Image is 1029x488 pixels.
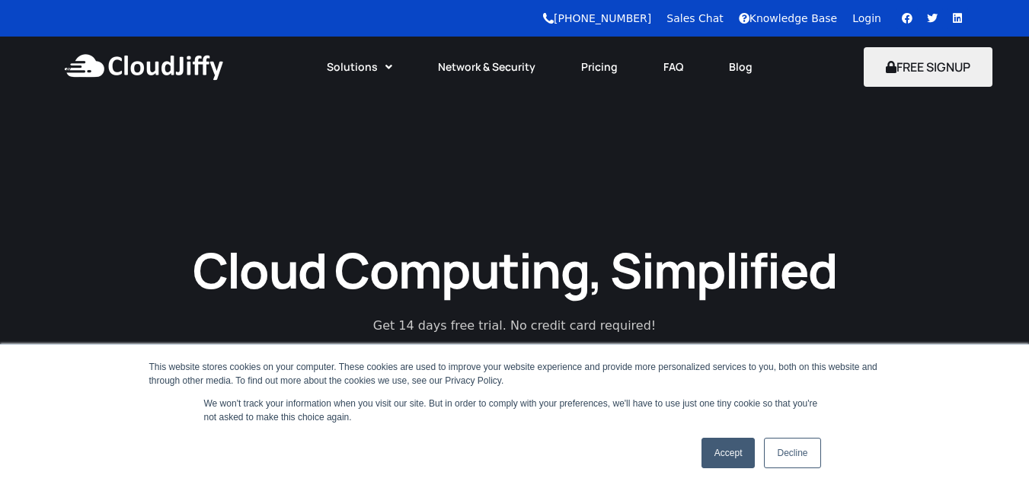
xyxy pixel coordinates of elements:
a: FREE SIGNUP [864,59,992,75]
a: Solutions [304,50,415,84]
p: Get 14 days free trial. No credit card required! [305,317,724,335]
h1: Cloud Computing, Simplified [172,238,858,301]
a: Pricing [558,50,641,84]
a: Decline [764,438,820,468]
a: Network & Security [415,50,558,84]
a: [PHONE_NUMBER] [543,12,651,24]
button: FREE SIGNUP [864,47,992,87]
a: FAQ [641,50,706,84]
a: Accept [701,438,756,468]
a: Blog [706,50,775,84]
p: We won't track your information when you visit our site. But in order to comply with your prefere... [204,397,826,424]
div: This website stores cookies on your computer. These cookies are used to improve your website expe... [149,360,880,388]
a: Knowledge Base [739,12,838,24]
a: Login [852,12,881,24]
a: Sales Chat [666,12,723,24]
